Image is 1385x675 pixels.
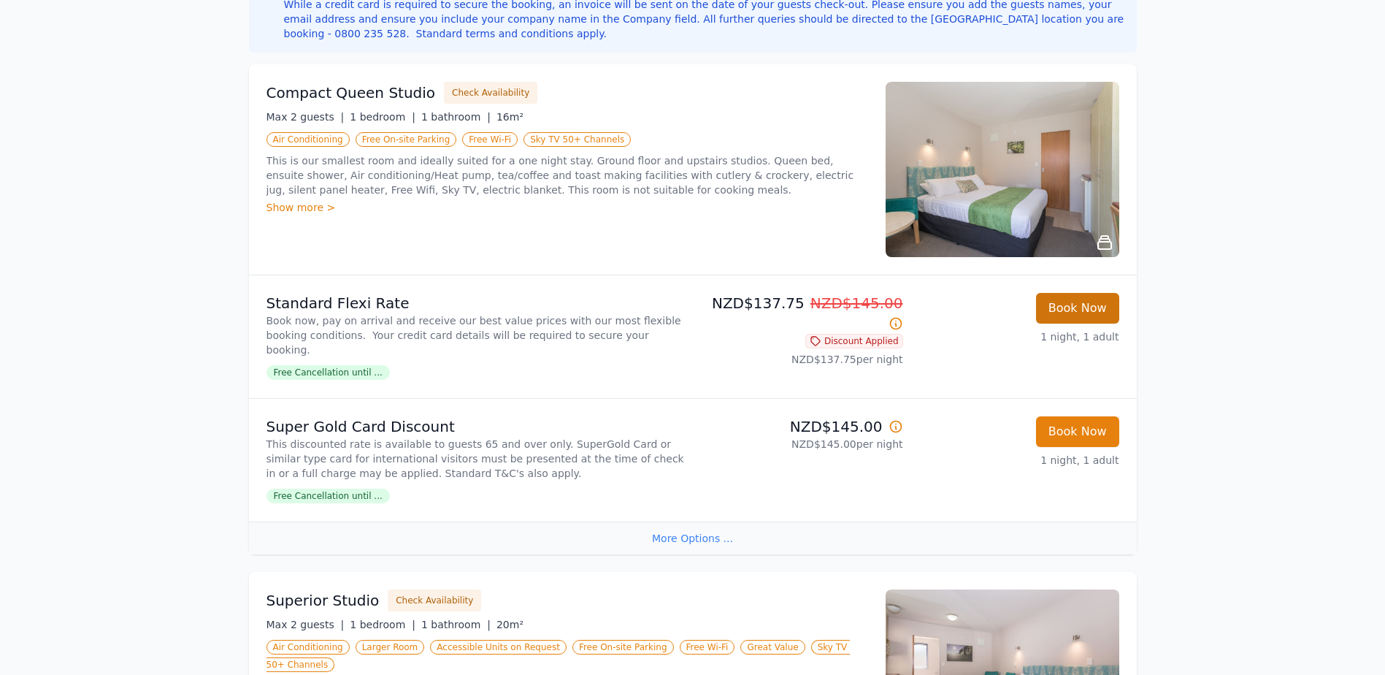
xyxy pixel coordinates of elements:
p: 1 night, 1 adult [915,329,1119,344]
p: This discounted rate is available to guests 65 and over only. SuperGold Card or similar type card... [266,437,687,481]
span: Max 2 guests | [266,619,345,630]
p: NZD$137.75 [699,293,903,334]
h3: Superior Studio [266,590,380,611]
span: Accessible Units on Request [430,640,567,655]
h3: Compact Queen Studio [266,83,436,103]
span: 1 bedroom | [350,111,415,123]
div: More Options ... [249,522,1137,554]
span: 1 bedroom | [350,619,415,630]
button: Check Availability [388,590,481,611]
span: 20m² [496,619,523,630]
span: Great Value [740,640,805,655]
span: Air Conditioning [266,132,350,147]
span: Free On-site Parking [572,640,674,655]
span: Free Wi-Fi [680,640,735,655]
button: Check Availability [444,82,537,104]
p: NZD$137.75 per night [699,352,903,367]
span: 16m² [496,111,523,123]
span: Larger Room [356,640,425,655]
div: Show more > [266,200,868,215]
button: Book Now [1036,416,1119,447]
p: 1 night, 1 adult [915,453,1119,468]
span: Discount Applied [805,334,903,348]
button: Book Now [1036,293,1119,324]
span: 1 bathroom | [421,111,491,123]
p: NZD$145.00 [699,416,903,437]
p: Standard Flexi Rate [266,293,687,313]
span: Max 2 guests | [266,111,345,123]
span: Free Cancellation until ... [266,365,390,380]
span: Sky TV 50+ Channels [523,132,631,147]
span: Free Wi-Fi [462,132,518,147]
span: NZD$145.00 [810,294,903,312]
p: NZD$145.00 per night [699,437,903,451]
p: Super Gold Card Discount [266,416,687,437]
span: Air Conditioning [266,640,350,655]
span: 1 bathroom | [421,619,491,630]
span: Free On-site Parking [356,132,457,147]
p: This is our smallest room and ideally suited for a one night stay. Ground floor and upstairs stud... [266,153,868,197]
span: Free Cancellation until ... [266,489,390,503]
p: Book now, pay on arrival and receive our best value prices with our most flexible booking conditi... [266,313,687,357]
